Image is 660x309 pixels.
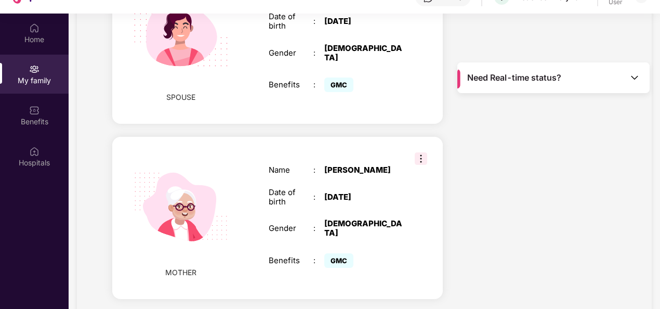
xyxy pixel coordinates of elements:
[324,44,402,62] div: [DEMOGRAPHIC_DATA]
[467,72,561,83] span: Need Real-time status?
[269,188,313,207] div: Date of birth
[29,23,39,33] img: svg+xml;base64,PHN2ZyBpZD0iSG9tZSIgeG1sbnM9Imh0dHA6Ly93d3cudzMub3JnLzIwMDAvc3ZnIiB3aWR0aD0iMjAiIG...
[324,17,402,26] div: [DATE]
[313,192,324,202] div: :
[165,267,196,278] span: MOTHER
[313,17,324,26] div: :
[324,219,402,238] div: [DEMOGRAPHIC_DATA]
[324,165,402,175] div: [PERSON_NAME]
[313,165,324,175] div: :
[629,72,640,83] img: Toggle Icon
[324,192,402,202] div: [DATE]
[269,256,313,265] div: Benefits
[313,256,324,265] div: :
[269,48,313,58] div: Gender
[313,48,324,58] div: :
[313,80,324,89] div: :
[269,80,313,89] div: Benefits
[313,224,324,233] div: :
[415,152,427,165] img: svg+xml;base64,PHN2ZyB3aWR0aD0iMzIiIGhlaWdodD0iMzIiIHZpZXdCb3g9IjAgMCAzMiAzMiIgZmlsbD0ibm9uZSIgeG...
[269,165,313,175] div: Name
[29,105,39,115] img: svg+xml;base64,PHN2ZyBpZD0iQmVuZWZpdHMiIHhtbG5zPSJodHRwOi8vd3d3LnczLm9yZy8yMDAwL3N2ZyIgd2lkdGg9Ij...
[324,78,353,92] span: GMC
[121,147,241,267] img: svg+xml;base64,PHN2ZyB4bWxucz0iaHR0cDovL3d3dy53My5vcmcvMjAwMC9zdmciIHdpZHRoPSIyMjQiIGhlaWdodD0iMT...
[269,224,313,233] div: Gender
[29,64,39,74] img: svg+xml;base64,PHN2ZyB3aWR0aD0iMjAiIGhlaWdodD0iMjAiIHZpZXdCb3g9IjAgMCAyMCAyMCIgZmlsbD0ibm9uZSIgeG...
[166,92,195,103] span: SPOUSE
[324,253,353,268] span: GMC
[29,146,39,157] img: svg+xml;base64,PHN2ZyBpZD0iSG9zcGl0YWxzIiB4bWxucz0iaHR0cDovL3d3dy53My5vcmcvMjAwMC9zdmciIHdpZHRoPS...
[269,12,313,31] div: Date of birth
